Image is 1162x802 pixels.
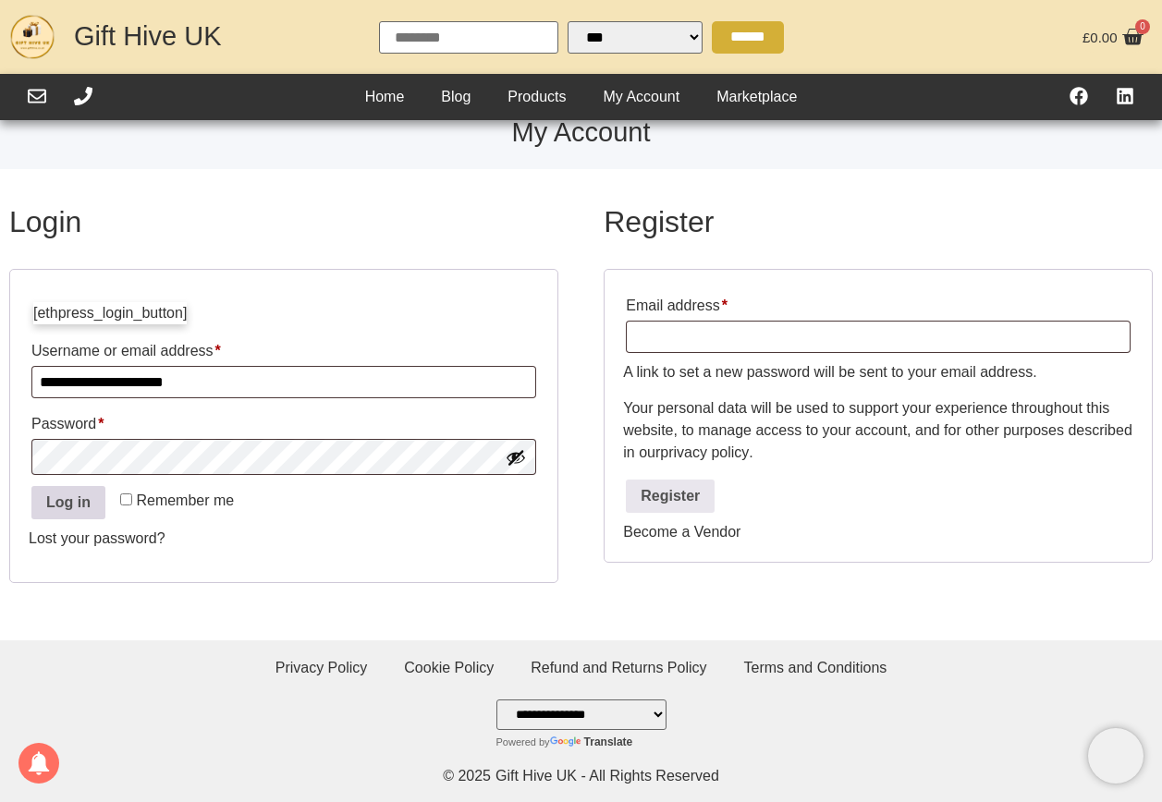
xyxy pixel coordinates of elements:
[1070,87,1088,105] a: Visit our Facebook Page
[550,736,584,748] img: Google Translate
[626,291,1131,321] label: Email address
[1078,21,1148,53] a: £0.00 0
[31,409,536,439] label: Password
[257,659,386,677] a: Privacy Policy
[74,87,92,105] a: Call Us
[604,204,1153,239] h2: Register
[120,493,132,505] input: Remember me
[1082,30,1118,45] bdi: 0.00
[257,659,906,677] nav: Menu
[1135,19,1150,34] span: 0
[31,486,105,519] button: Log in
[584,83,698,111] a: My Account
[443,769,491,784] p: © 2025
[385,659,512,677] a: Cookie Policy
[347,83,816,111] nav: Header Menu
[29,530,165,546] a: Lost your password?
[33,302,187,324] div: [ethpress_login_button]
[422,83,489,111] a: Blog
[136,492,234,508] span: Remember me
[726,659,906,677] a: Terms and Conditions
[9,204,558,239] h2: Login
[550,735,633,748] a: Translate
[496,699,667,750] div: Powered by
[1116,87,1134,105] a: Find Us On LinkedIn
[74,87,92,108] div: Call Us
[28,87,46,105] a: Email Us
[347,83,423,111] a: Home
[623,397,1133,464] p: Your personal data will be used to support your experience throughout this website, to manage acc...
[623,361,1133,383] p: A link to set a new password will be sent to your email address.
[9,119,1153,146] h1: My Account
[495,769,719,784] p: Gift Hive UK - All Rights Reserved
[9,14,55,60] img: GHUK-Site-Icon-2024-2
[626,480,715,513] button: Register
[1088,728,1144,784] iframe: Brevo live chat
[74,21,222,51] a: Gift Hive UK
[623,524,740,540] a: Become a Vendor
[506,447,526,468] button: Show password
[496,699,667,730] select: Language Translate Widget
[31,336,536,366] label: Username or email address
[489,83,584,111] a: Products
[698,83,815,111] a: Marketplace
[512,659,725,677] a: Refund and Returns Policy
[1082,30,1090,45] span: £
[660,444,749,460] a: privacy policy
